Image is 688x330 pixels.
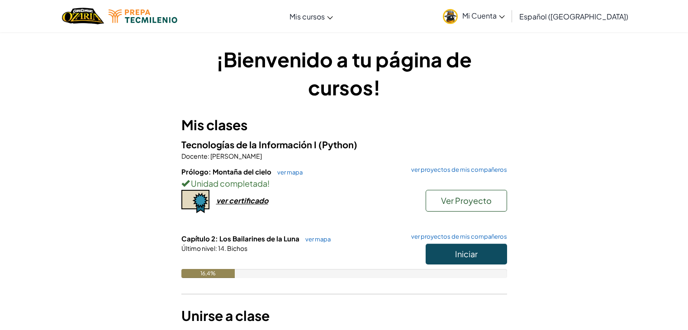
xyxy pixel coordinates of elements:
[285,4,337,28] a: Mis cursos
[441,195,492,206] font: Ver Proyecto
[181,116,247,133] font: Mis clases
[191,178,267,189] font: Unidad completada
[455,249,478,259] font: Iniciar
[426,190,507,212] button: Ver Proyecto
[109,9,177,23] img: Logotipo de Tecmilenio
[411,233,507,240] font: ver proyectos de mis compañeros
[181,139,317,150] font: Tecnologías de la Información I
[181,167,271,176] font: Prólogo: Montaña del cielo
[267,178,270,189] font: !
[216,47,472,100] font: ¡Bienvenido a tu página de cursos!
[216,196,268,205] font: ver certificado
[519,12,628,21] font: Español ([GEOGRAPHIC_DATA])
[208,152,209,160] font: :
[289,12,325,21] font: Mis cursos
[277,169,303,176] font: ver mapa
[218,244,226,252] font: 14.
[181,234,299,243] font: Capítulo 2: Los Bailarines de la Luna
[305,236,331,243] font: ver mapa
[181,307,270,324] font: Unirse a clase
[443,9,458,24] img: avatar
[411,166,507,173] font: ver proyectos de mis compañeros
[426,244,507,264] button: Iniciar
[181,152,208,160] font: Docente
[438,2,509,30] a: Mi Cuenta
[210,152,262,160] font: [PERSON_NAME]
[181,244,215,252] font: Último nivel
[181,190,209,213] img: certificate-icon.png
[62,7,104,25] img: Hogar
[215,244,217,252] font: :
[462,11,497,20] font: Mi Cuenta
[200,270,216,277] font: 16,4%
[515,4,633,28] a: Español ([GEOGRAPHIC_DATA])
[181,196,268,205] a: ver certificado
[318,139,357,150] font: (Python)
[62,7,104,25] a: Logotipo de Ozaria de CodeCombat
[227,244,247,252] font: Bichos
